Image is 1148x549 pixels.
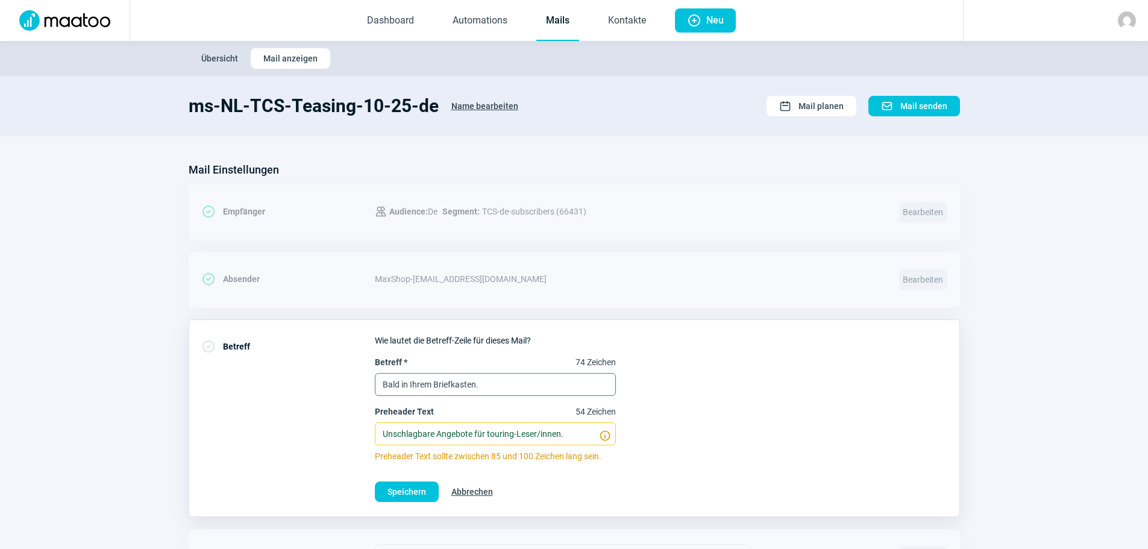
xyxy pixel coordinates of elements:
[536,1,579,41] a: Mails
[439,95,531,117] button: Name bearbeiten
[201,267,375,291] div: Absender
[263,49,318,68] span: Mail anzeigen
[375,482,439,502] button: Speichern
[576,356,616,368] span: 74 Zeichen
[576,406,616,418] span: 54 Zeichen
[189,160,279,180] h3: Mail Einstellungen
[375,334,947,347] div: Wie lautet die Betreff-Zeile für dieses Mail?
[201,49,238,68] span: Übersicht
[675,8,736,33] button: Neu
[1118,11,1136,30] img: avatar
[375,199,586,224] div: TCS-de-subscribers (66431)
[439,482,506,502] button: Abbrechen
[389,207,428,216] span: Audience:
[899,202,947,222] span: Bearbeiten
[442,204,480,219] span: Segment:
[357,1,424,41] a: Dashboard
[375,406,434,418] span: Preheader Text
[201,199,375,224] div: Empfänger
[900,96,947,116] span: Mail senden
[798,96,844,116] span: Mail planen
[375,267,885,291] div: MaxShop - [EMAIL_ADDRESS][DOMAIN_NAME]
[387,482,426,501] span: Speichern
[899,269,947,290] span: Bearbeiten
[189,48,251,69] button: Übersicht
[251,48,330,69] button: Mail anzeigen
[443,1,517,41] a: Automations
[375,422,616,445] input: Preheader Text54 Zeichen
[451,482,493,501] span: Abbrechen
[375,373,616,396] input: Betreff *74 Zeichen
[767,96,856,116] button: Mail planen
[389,204,438,219] span: De
[189,95,439,117] h1: ms-NL-TCS-Teasing-10-25-de
[375,450,616,462] span: Preheader Text sollte zwischen 85 und 100 Zeichen lang sein.
[375,356,407,368] span: Betreff *
[706,8,724,33] span: Neu
[12,10,118,31] img: Logo
[201,334,375,359] div: Betreff
[598,1,656,41] a: Kontakte
[868,96,960,116] button: Mail senden
[451,96,518,116] span: Name bearbeiten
